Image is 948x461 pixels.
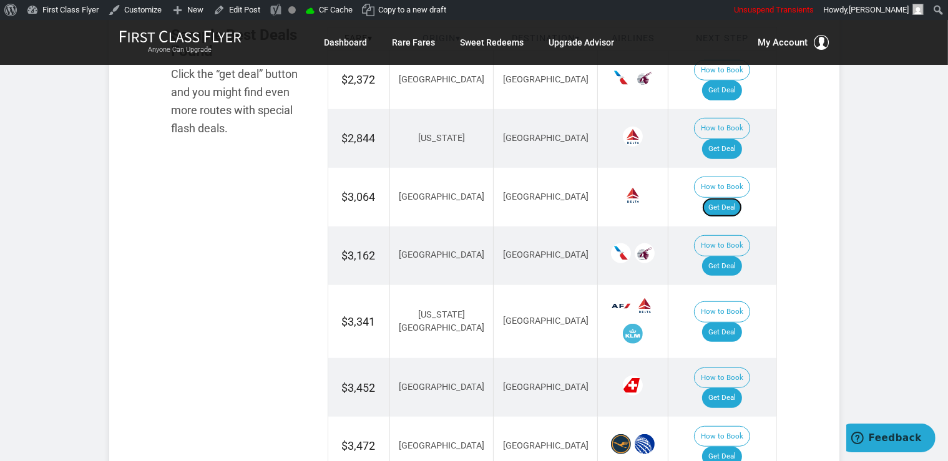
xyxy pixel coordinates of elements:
span: [PERSON_NAME] [849,5,909,14]
span: $2,844 [342,132,376,145]
a: Upgrade Advisor [549,31,615,54]
span: [US_STATE][GEOGRAPHIC_DATA] [399,309,484,333]
span: Unsuspend Transients [734,5,814,14]
a: Get Deal [702,80,742,100]
span: Delta Airlines [635,296,655,316]
span: Qatar [635,68,655,88]
iframe: Opens a widget where you can find more information [846,424,936,455]
span: [GEOGRAPHIC_DATA] [399,192,484,202]
button: My Account [758,35,829,50]
span: [GEOGRAPHIC_DATA] [503,316,589,326]
span: [GEOGRAPHIC_DATA] [503,440,589,451]
span: United [635,434,655,454]
span: American Airlines [611,243,631,263]
a: Get Deal [702,139,742,159]
button: How to Book [694,60,750,81]
span: KLM [623,324,643,344]
span: $3,162 [342,249,376,262]
a: Get Deal [702,388,742,408]
span: $2,372 [342,73,376,86]
span: [GEOGRAPHIC_DATA] [503,133,589,143]
span: $3,064 [342,190,376,203]
small: Anyone Can Upgrade [119,46,242,54]
span: [US_STATE] [418,133,465,143]
span: [GEOGRAPHIC_DATA] [503,382,589,392]
span: [GEOGRAPHIC_DATA] [503,192,589,202]
span: Swiss [623,376,643,395]
span: [GEOGRAPHIC_DATA] [503,74,589,85]
span: Delta Airlines [623,185,643,205]
span: $3,341 [342,315,376,328]
button: How to Book [694,301,750,323]
span: [GEOGRAPHIC_DATA] [399,250,484,260]
span: Qatar [635,243,655,263]
button: How to Book [694,177,750,198]
span: $3,452 [342,381,376,394]
span: [GEOGRAPHIC_DATA] [503,250,589,260]
button: How to Book [694,426,750,447]
span: [GEOGRAPHIC_DATA] [399,382,484,392]
span: Lufthansa [611,434,631,454]
div: Click the “get deal” button and you might find even more routes with special flash deals. [172,66,309,137]
a: Get Deal [702,256,742,276]
span: [GEOGRAPHIC_DATA] [399,74,484,85]
span: My Account [758,35,808,50]
a: Dashboard [325,31,368,54]
a: Rare Fares [393,31,436,54]
a: Get Deal [702,198,742,218]
a: Sweet Redeems [461,31,524,54]
button: How to Book [694,235,750,256]
span: American Airlines [611,68,631,88]
span: Delta Airlines [623,127,643,147]
button: How to Book [694,118,750,139]
button: How to Book [694,367,750,389]
a: Get Deal [702,323,742,342]
a: First Class FlyerAnyone Can Upgrade [119,30,242,55]
span: [GEOGRAPHIC_DATA] [399,440,484,451]
img: First Class Flyer [119,30,242,43]
span: $3,472 [342,439,376,452]
span: Air France [611,296,631,316]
